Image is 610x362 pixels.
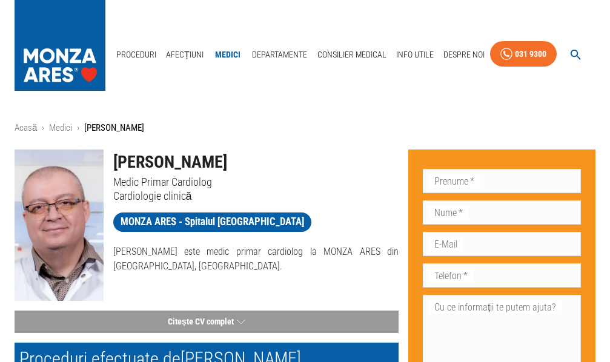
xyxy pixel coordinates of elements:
p: [PERSON_NAME] este medic primar cardiolog la MONZA ARES din [GEOGRAPHIC_DATA], [GEOGRAPHIC_DATA]. [113,245,399,274]
li: › [77,121,79,135]
a: Afecțiuni [161,42,208,67]
a: Acasă [15,122,37,133]
a: Info Utile [391,42,439,67]
a: Departamente [247,42,312,67]
span: MONZA ARES - Spitalul [GEOGRAPHIC_DATA] [113,214,311,229]
p: Cardiologie clinică [113,189,399,203]
button: Citește CV complet [15,311,399,333]
p: [PERSON_NAME] [84,121,144,135]
a: Consilier Medical [313,42,391,67]
a: Medici [208,42,247,67]
img: Dr. Leonard Demiras [15,150,104,301]
a: MONZA ARES - Spitalul [GEOGRAPHIC_DATA] [113,212,311,232]
nav: breadcrumb [15,121,595,135]
div: 031 9300 [515,47,546,62]
p: Medic Primar Cardiolog [113,175,399,189]
a: Despre Noi [439,42,489,67]
li: › [42,121,44,135]
a: Proceduri [111,42,161,67]
h1: [PERSON_NAME] [113,150,399,175]
a: 031 9300 [490,41,557,67]
a: Medici [49,122,72,133]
